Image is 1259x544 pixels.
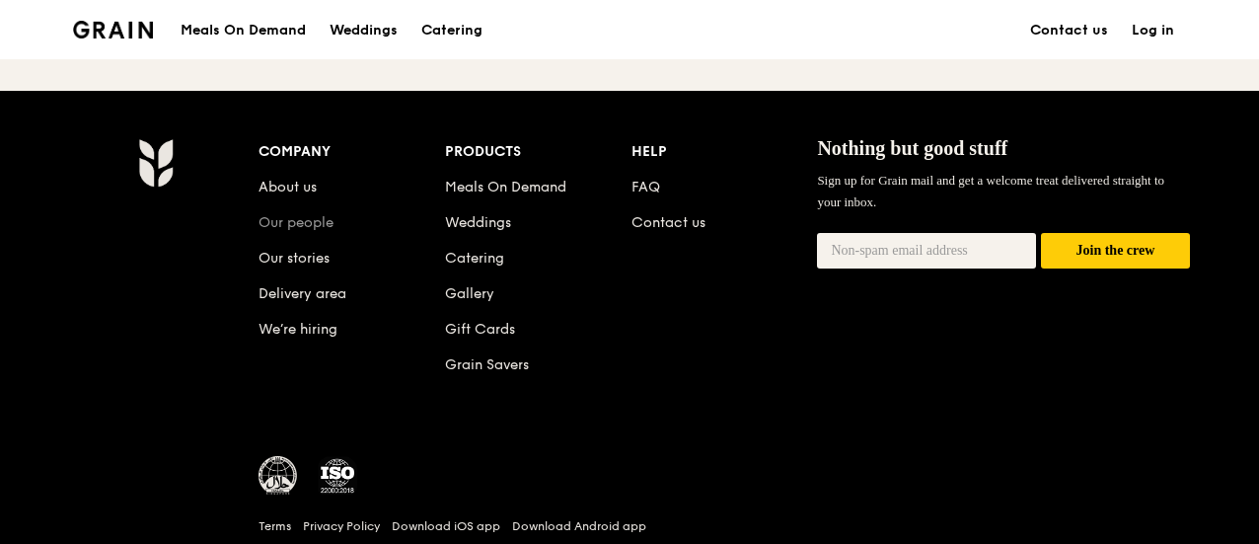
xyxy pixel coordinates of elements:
[445,138,631,166] div: Products
[421,1,482,60] div: Catering
[181,1,306,60] div: Meals On Demand
[330,1,398,60] div: Weddings
[512,518,646,534] a: Download Android app
[631,214,705,231] a: Contact us
[445,214,511,231] a: Weddings
[817,173,1164,209] span: Sign up for Grain mail and get a welcome treat delivered straight to your inbox.
[1041,233,1190,270] button: Join the crew
[303,518,380,534] a: Privacy Policy
[259,214,333,231] a: Our people
[631,138,818,166] div: Help
[259,138,445,166] div: Company
[1120,1,1186,60] a: Log in
[138,138,173,188] img: Grain
[318,456,357,496] img: ISO Certified
[409,1,494,60] a: Catering
[259,321,337,338] a: We’re hiring
[392,518,500,534] a: Download iOS app
[445,285,494,302] a: Gallery
[73,21,153,39] img: Grain
[259,456,298,496] img: MUIS Halal Certified
[259,518,291,534] a: Terms
[318,1,409,60] a: Weddings
[817,137,1007,159] span: Nothing but good stuff
[445,321,515,338] a: Gift Cards
[445,179,566,195] a: Meals On Demand
[259,250,330,267] a: Our stories
[259,285,346,302] a: Delivery area
[631,179,660,195] a: FAQ
[445,356,529,373] a: Grain Savers
[817,233,1036,269] input: Non-spam email address
[259,179,317,195] a: About us
[445,250,504,267] a: Catering
[1018,1,1120,60] a: Contact us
